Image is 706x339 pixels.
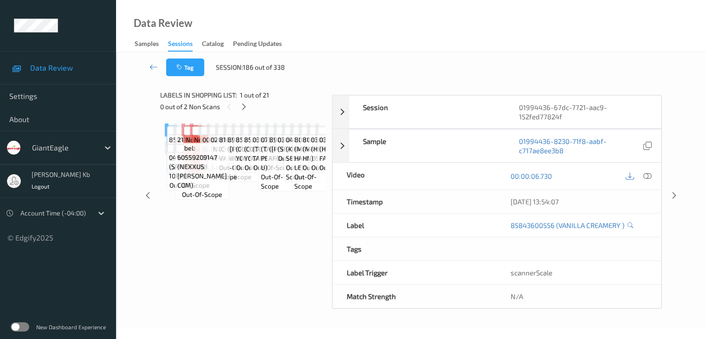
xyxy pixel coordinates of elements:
div: scannerScale [497,261,661,284]
span: out-of-scope [278,154,318,163]
span: Label: 07301000455 (TAMPAX PEARL REG U) [261,126,301,172]
span: Session: [216,63,243,72]
span: out-of-scope [319,163,360,172]
div: N/A [497,285,661,308]
div: Tags [333,237,497,261]
span: Label: 04900006724 (SPRITE MINI 10PK ) [169,143,210,181]
span: Label: 80812412104 (MRS M HAND SOAP LE) [294,126,334,172]
span: Label: 04139001700 (KIKKOMAN SESAME OI) [286,126,325,163]
a: Samples [135,38,168,51]
span: out-of-scope [245,163,285,172]
span: out-of-scope [236,163,277,172]
span: out-of-scope [303,163,343,172]
div: Sessions [168,39,193,52]
span: Label: 89824800184 ([PERSON_NAME]) [227,126,282,154]
span: Labels in shopping list: [160,91,237,100]
span: Label: Non-Scan [186,126,203,154]
div: 0 out of 2 Non Scans [160,101,325,112]
div: Match Strength [333,285,497,308]
a: 01994436-8230-71f8-aabf-c717ae8ee3b8 [519,137,641,155]
div: Session01994436-67dc-7721-aac9-152fed77824f [332,95,661,129]
span: out-of-scope [261,172,301,191]
span: out-of-scope [169,181,210,190]
span: out-of-scope [286,163,325,182]
span: out-of-scope [182,190,222,199]
div: Session [349,96,505,128]
span: Label: 85261400649 (COCOJUNE YOG STAW ) [244,126,285,163]
div: Samples [135,39,159,51]
div: Label [333,214,497,237]
span: out-of-scope [311,163,352,172]
span: Label: 60559209147 (NEXXUS [PERSON_NAME] COM) [177,143,227,190]
div: [DATE] 13:54:07 [511,197,647,206]
span: out-of-scope [253,163,294,172]
span: Label: 03003493742 (HERB THYME ) [311,126,352,163]
a: Catalog [202,38,233,51]
span: out-of-scope [294,172,334,191]
span: 186 out of 338 [243,63,285,72]
button: Tag [166,59,204,76]
span: 1 out of 21 [240,91,269,100]
span: Label: 80812414104 (MMCD LQD HNDSP BSL) [303,126,343,163]
div: Video [333,163,497,189]
div: Data Review [134,19,192,28]
span: Label: 03003405506 (SEASONING ) [278,126,319,154]
div: 01994436-67dc-7721-aac9-152fed77824f [505,96,661,128]
span: Label: 03680099334 (TC DENTURE TABS EF) [253,126,294,163]
a: 85843600556 (VANILLA CREAMERY ) [511,221,624,230]
div: Catalog [202,39,224,51]
span: Label: 03003491909 (HONEY GOLD FAMILY ) [319,126,360,163]
span: Label: 85261400649 (COCOJUNE YOG STAW ) [236,126,277,163]
div: Timestamp [333,190,497,213]
a: Pending Updates [233,38,291,51]
div: Sample01994436-8230-71f8-aabf-c717ae8ee3b8 [332,129,661,163]
a: Sessions [168,38,202,52]
div: Label Trigger [333,261,497,284]
div: Pending Updates [233,39,282,51]
div: Sample [349,130,505,162]
a: 00:00:06.730 [511,171,552,181]
span: Label: 89824800184 ([PERSON_NAME]) [269,126,324,154]
span: Label: Non-Scan [194,126,212,154]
